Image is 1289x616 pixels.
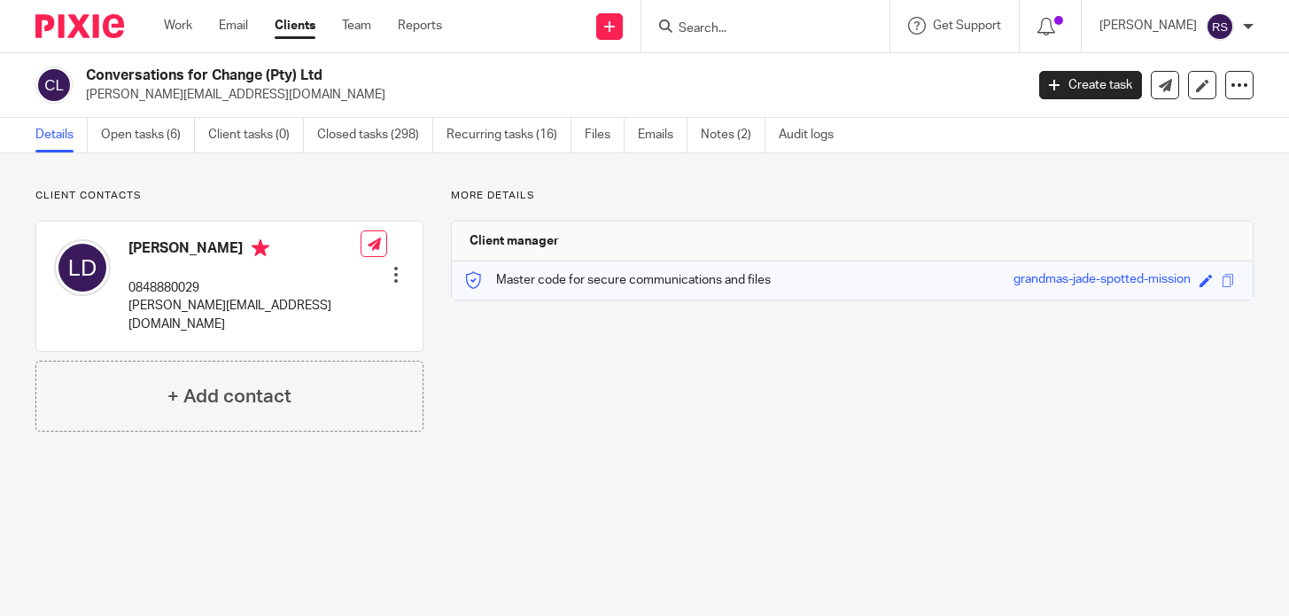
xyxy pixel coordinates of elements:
[252,239,269,257] i: Primary
[35,14,124,38] img: Pixie
[86,86,1013,104] p: [PERSON_NAME][EMAIL_ADDRESS][DOMAIN_NAME]
[1013,270,1191,291] div: grandmas-jade-spotted-mission
[446,118,571,152] a: Recurring tasks (16)
[677,21,836,37] input: Search
[465,271,771,289] p: Master code for secure communications and files
[128,239,361,261] h4: [PERSON_NAME]
[275,17,315,35] a: Clients
[701,118,765,152] a: Notes (2)
[1188,71,1216,99] a: Edit client
[1222,274,1235,287] span: Copy to clipboard
[451,189,1254,203] p: More details
[398,17,442,35] a: Reports
[470,232,559,250] h3: Client manager
[585,118,625,152] a: Files
[219,17,248,35] a: Email
[164,17,192,35] a: Work
[35,118,88,152] a: Details
[208,118,304,152] a: Client tasks (0)
[35,66,73,104] img: svg%3E
[54,239,111,296] img: svg%3E
[1099,17,1197,35] p: [PERSON_NAME]
[1151,71,1179,99] a: Send new email
[35,189,423,203] p: Client contacts
[101,118,195,152] a: Open tasks (6)
[1206,12,1234,41] img: svg%3E
[638,118,687,152] a: Emails
[1039,71,1142,99] a: Create task
[128,279,361,297] p: 0848880029
[167,383,291,410] h4: + Add contact
[933,19,1001,32] span: Get Support
[1200,274,1213,287] span: Edit code
[86,66,827,85] h2: Conversations for Change (Pty) Ltd
[317,118,433,152] a: Closed tasks (298)
[128,297,361,333] p: [PERSON_NAME][EMAIL_ADDRESS][DOMAIN_NAME]
[779,118,847,152] a: Audit logs
[342,17,371,35] a: Team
